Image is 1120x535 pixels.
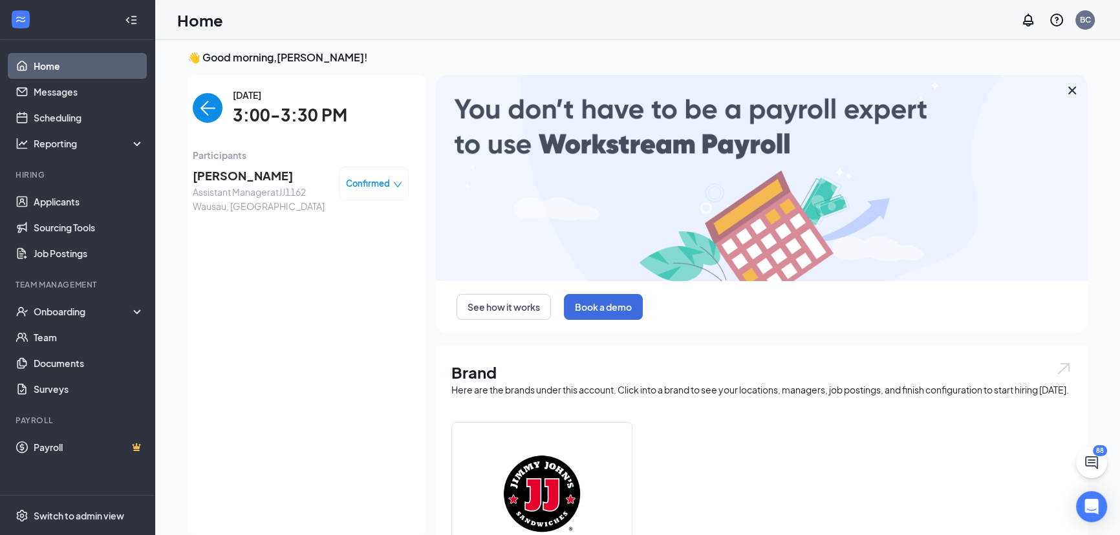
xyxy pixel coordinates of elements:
a: Documents [34,350,144,376]
svg: QuestionInfo [1049,12,1064,28]
div: Switch to admin view [34,509,124,522]
button: See how it works [457,294,551,320]
button: Book a demo [564,294,643,320]
div: Payroll [16,415,142,426]
span: [PERSON_NAME] [193,167,328,185]
a: Home [34,53,144,79]
h1: Home [177,9,223,31]
h3: 👋 Good morning, [PERSON_NAME] ! [188,50,1088,65]
svg: Notifications [1020,12,1036,28]
div: Team Management [16,279,142,290]
svg: Analysis [16,137,28,150]
img: payroll-large.gif [436,75,1088,281]
a: Applicants [34,189,144,215]
svg: Collapse [125,14,138,26]
div: Onboarding [34,305,133,318]
h1: Brand [451,361,1072,383]
svg: UserCheck [16,305,28,318]
svg: Cross [1064,83,1080,98]
svg: Settings [16,509,28,522]
span: Participants [193,148,409,162]
div: Reporting [34,137,145,150]
button: back-button [193,93,222,123]
a: PayrollCrown [34,434,144,460]
a: Job Postings [34,240,144,266]
a: Team [34,324,144,350]
button: ChatActive [1076,447,1107,478]
span: Assistant Manager at JJ1162 Wausau, [GEOGRAPHIC_DATA] [193,185,328,213]
span: down [393,180,402,189]
div: 88 [1093,445,1107,456]
div: Open Intercom Messenger [1076,491,1107,522]
svg: WorkstreamLogo [14,13,27,26]
div: BC [1080,14,1091,25]
a: Messages [34,79,144,105]
a: Scheduling [34,105,144,131]
img: open.6027fd2a22e1237b5b06.svg [1055,361,1072,376]
span: Confirmed [346,177,390,190]
a: Sourcing Tools [34,215,144,240]
a: Surveys [34,376,144,402]
div: Here are the brands under this account. Click into a brand to see your locations, managers, job p... [451,383,1072,396]
img: Jimmy John's [501,452,583,535]
span: 3:00-3:30 PM [233,102,347,129]
span: [DATE] [233,88,347,102]
svg: ChatActive [1084,455,1099,470]
div: Hiring [16,169,142,180]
